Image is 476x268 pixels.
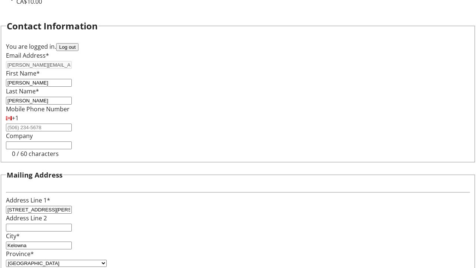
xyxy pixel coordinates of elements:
label: Province* [6,250,34,258]
tr-character-limit: 0 / 60 characters [12,150,59,158]
label: Company [6,132,33,140]
input: City [6,242,72,249]
input: (506) 234-5678 [6,124,72,131]
h3: Mailing Address [7,170,62,180]
input: Address [6,206,72,214]
label: Address Line 1* [6,196,50,204]
h2: Contact Information [7,19,98,33]
label: Address Line 2 [6,214,47,222]
label: Last Name* [6,87,39,95]
label: First Name* [6,69,40,77]
button: Log out [56,43,78,51]
div: You are logged in. [6,42,470,51]
label: Mobile Phone Number [6,105,70,113]
label: Email Address* [6,51,49,60]
label: City* [6,232,20,240]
